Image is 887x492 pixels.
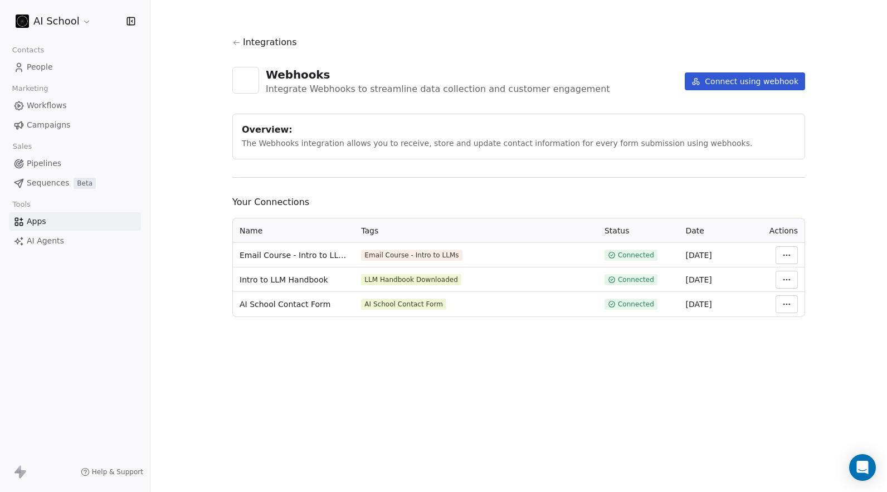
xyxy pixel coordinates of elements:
button: AI School [13,12,94,31]
span: Actions [769,226,798,235]
a: Campaigns [9,116,141,134]
span: AI School [33,14,80,28]
span: Intro to LLM Handbook [240,274,328,285]
span: Pipelines [27,158,61,169]
a: Workflows [9,96,141,115]
span: [DATE] [685,251,711,260]
span: The Webhooks integration allows you to receive, store and update contact information for every fo... [242,139,752,148]
span: AI School Contact Form [240,299,330,310]
span: Beta [74,178,96,189]
a: Apps [9,212,141,231]
a: SequencesBeta [9,174,141,192]
img: 3.png [16,14,29,28]
div: Email Course - Intro to LLMs [364,251,459,260]
span: Name [240,226,262,235]
span: Tools [8,196,35,213]
span: People [27,61,53,73]
span: AI Agents [27,235,64,247]
a: Integrations [232,36,805,49]
span: Date [685,226,704,235]
a: People [9,58,141,76]
span: Connected [618,251,654,260]
div: Integrate Webhooks to streamline data collection and customer engagement [266,82,610,96]
span: Connected [618,275,654,284]
span: Status [605,226,630,235]
span: Campaigns [27,119,70,131]
span: Sales [8,138,37,155]
span: Sequences [27,177,69,189]
span: Tags [361,226,378,235]
span: Contacts [7,42,49,59]
a: AI Agents [9,232,141,250]
a: Help & Support [81,467,143,476]
span: [DATE] [685,300,711,309]
span: Help & Support [92,467,143,476]
span: Marketing [7,80,53,97]
span: Connected [618,300,654,309]
span: Your Connections [232,196,805,209]
div: Open Intercom Messenger [849,454,876,481]
div: Overview: [242,123,796,137]
span: Email Course - Intro to LLMs [240,250,348,261]
span: [DATE] [685,275,711,284]
button: Connect using webhook [685,72,805,90]
div: LLM Handbook Downloaded [364,275,458,284]
div: Webhooks [266,67,610,82]
span: Integrations [243,36,297,49]
img: webhooks.svg [238,72,254,88]
div: AI School Contact Form [364,300,443,309]
a: Pipelines [9,154,141,173]
span: Workflows [27,100,67,111]
span: Apps [27,216,46,227]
